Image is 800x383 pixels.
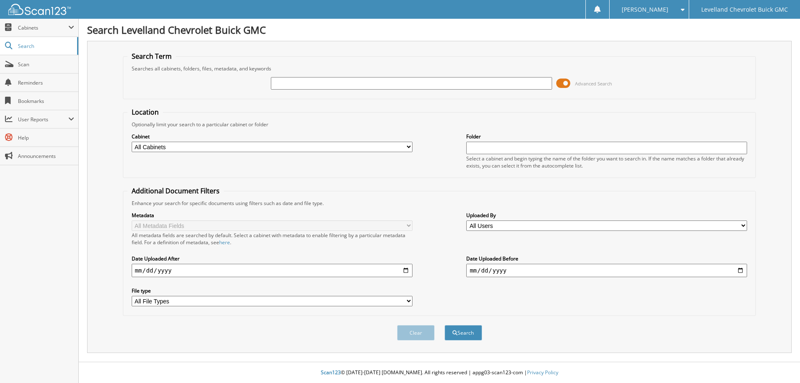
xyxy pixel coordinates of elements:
[466,212,747,219] label: Uploaded By
[132,264,412,277] input: start
[321,369,341,376] span: Scan123
[87,23,792,37] h1: Search Levelland Chevrolet Buick GMC
[8,4,71,15] img: scan123-logo-white.svg
[127,108,163,117] legend: Location
[466,155,747,169] div: Select a cabinet and begin typing the name of the folder you want to search in. If the name match...
[466,264,747,277] input: end
[132,255,412,262] label: Date Uploaded After
[575,80,612,87] span: Advanced Search
[701,7,788,12] span: Levelland Chevrolet Buick GMC
[18,153,74,160] span: Announcements
[466,255,747,262] label: Date Uploaded Before
[18,24,68,31] span: Cabinets
[132,133,412,140] label: Cabinet
[445,325,482,340] button: Search
[127,65,752,72] div: Searches all cabinets, folders, files, metadata, and keywords
[132,287,412,294] label: File type
[527,369,558,376] a: Privacy Policy
[18,116,68,123] span: User Reports
[18,134,74,141] span: Help
[132,212,412,219] label: Metadata
[622,7,668,12] span: [PERSON_NAME]
[127,52,176,61] legend: Search Term
[132,232,412,246] div: All metadata fields are searched by default. Select a cabinet with metadata to enable filtering b...
[18,98,74,105] span: Bookmarks
[18,43,73,50] span: Search
[127,200,752,207] div: Enhance your search for specific documents using filters such as date and file type.
[219,239,230,246] a: here
[18,79,74,86] span: Reminders
[18,61,74,68] span: Scan
[127,186,224,195] legend: Additional Document Filters
[397,325,435,340] button: Clear
[127,121,752,128] div: Optionally limit your search to a particular cabinet or folder
[79,363,800,383] div: © [DATE]-[DATE] [DOMAIN_NAME]. All rights reserved | appg03-scan123-com |
[466,133,747,140] label: Folder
